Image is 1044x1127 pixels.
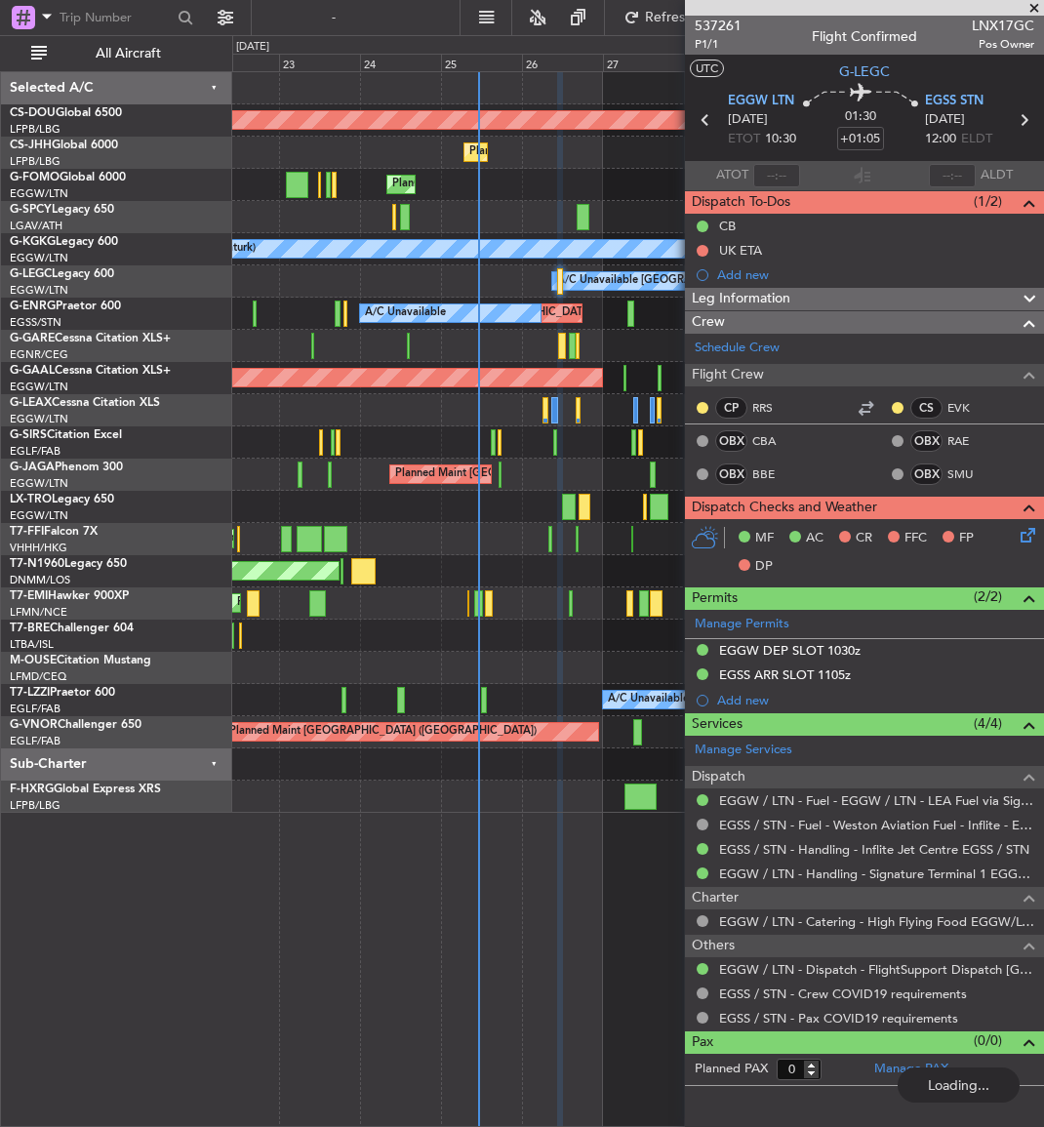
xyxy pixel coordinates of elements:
[10,397,160,409] a: G-LEAXCessna Citation XLS
[441,54,522,71] div: 25
[198,54,279,71] div: 22
[695,339,780,358] a: Schedule Crew
[229,717,537,746] div: Planned Maint [GEOGRAPHIC_DATA] ([GEOGRAPHIC_DATA])
[947,399,991,417] a: EVK
[10,637,54,652] a: LTBA/ISL
[719,913,1034,930] a: EGGW / LTN - Catering - High Flying Food EGGW/LTN
[10,365,171,377] a: G-GAALCessna Citation XLS+
[522,54,603,71] div: 26
[60,3,172,32] input: Trip Number
[10,140,118,151] a: CS-JHHGlobal 6000
[10,494,114,505] a: LX-TROLegacy 650
[10,784,161,795] a: F-HXRGGlobal Express XRS
[715,430,747,452] div: OBX
[10,186,68,201] a: EGGW/LTN
[719,218,736,234] div: CB
[10,347,68,362] a: EGNR/CEG
[910,397,943,419] div: CS
[10,494,52,505] span: LX-TRO
[10,333,171,344] a: G-GARECessna Citation XLS+
[910,430,943,452] div: OBX
[692,713,743,736] span: Services
[10,251,68,265] a: EGGW/LTN
[719,865,1034,882] a: EGGW / LTN - Handling - Signature Terminal 1 EGGW / LTN
[719,1010,958,1026] a: EGSS / STN - Pax COVID19 requirements
[10,508,68,523] a: EGGW/LTN
[10,301,121,312] a: G-ENRGPraetor 600
[715,397,747,419] div: CP
[10,476,68,491] a: EGGW/LTN
[719,642,861,659] div: EGGW DEP SLOT 1030z
[728,110,768,130] span: [DATE]
[974,191,1002,212] span: (1/2)
[728,130,760,149] span: ETOT
[10,268,52,280] span: G-LEGC
[10,590,129,602] a: T7-EMIHawker 900XP
[719,961,1034,978] a: EGGW / LTN - Dispatch - FlightSupport Dispatch [GEOGRAPHIC_DATA]
[10,380,68,394] a: EGGW/LTN
[10,655,151,666] a: M-OUSECitation Mustang
[10,655,57,666] span: M-OUSE
[692,887,739,909] span: Charter
[910,463,943,485] div: OBX
[717,266,1034,283] div: Add new
[719,817,1034,833] a: EGSS / STN - Fuel - Weston Aviation Fuel - Inflite - EGSS / STN
[898,1067,1020,1103] div: Loading...
[692,288,790,310] span: Leg Information
[10,558,127,570] a: T7-N1960Legacy 650
[10,122,60,137] a: LFPB/LBG
[755,557,773,577] span: DP
[692,587,738,610] span: Permits
[961,130,992,149] span: ELDT
[839,61,890,82] span: G-LEGC
[10,236,56,248] span: G-KGKG
[10,669,66,684] a: LFMD/CEQ
[692,1031,713,1054] span: Pax
[392,170,700,199] div: Planned Maint [GEOGRAPHIC_DATA] ([GEOGRAPHIC_DATA])
[10,444,60,459] a: EGLF/FAB
[752,465,796,483] a: BBE
[10,687,50,699] span: T7-LZZI
[695,36,742,53] span: P1/1
[10,558,64,570] span: T7-N1960
[10,526,44,538] span: T7-FFI
[10,687,115,699] a: T7-LZZIPraetor 600
[603,54,684,71] div: 27
[719,242,762,259] div: UK ETA
[719,841,1029,858] a: EGSS / STN - Handling - Inflite Jet Centre EGSS / STN
[10,719,141,731] a: G-VNORChallenger 650
[237,588,423,618] div: Planned Maint [GEOGRAPHIC_DATA]
[10,172,60,183] span: G-FOMO
[695,741,792,760] a: Manage Services
[925,92,984,111] span: EGSS STN
[10,333,55,344] span: G-GARE
[10,204,52,216] span: G-SPCY
[765,130,796,149] span: 10:30
[717,692,1034,708] div: Add new
[728,92,794,111] span: EGGW LTN
[10,107,56,119] span: CS-DOU
[925,130,956,149] span: 12:00
[10,462,55,473] span: G-JAGA
[10,784,54,795] span: F-HXRG
[972,16,1034,36] span: LNX17GC
[719,666,851,683] div: EGSS ARR SLOT 1105z
[279,54,360,71] div: 23
[715,463,747,485] div: OBX
[947,465,991,483] a: SMU
[10,107,122,119] a: CS-DOUGlobal 6500
[692,766,745,788] span: Dispatch
[10,172,126,183] a: G-FOMOGlobal 6000
[719,986,967,1002] a: EGSS / STN - Crew COVID19 requirements
[10,719,58,731] span: G-VNOR
[10,236,118,248] a: G-KGKGLegacy 600
[719,792,1034,809] a: EGGW / LTN - Fuel - EGGW / LTN - LEA Fuel via Signature in EGGW
[874,1060,948,1079] a: Manage PAX
[10,462,123,473] a: G-JAGAPhenom 300
[10,702,60,716] a: EGLF/FAB
[10,541,67,555] a: VHHH/HKG
[21,38,212,69] button: All Aircraft
[695,1060,768,1079] label: Planned PAX
[10,268,114,280] a: G-LEGCLegacy 600
[469,138,777,167] div: Planned Maint [GEOGRAPHIC_DATA] ([GEOGRAPHIC_DATA])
